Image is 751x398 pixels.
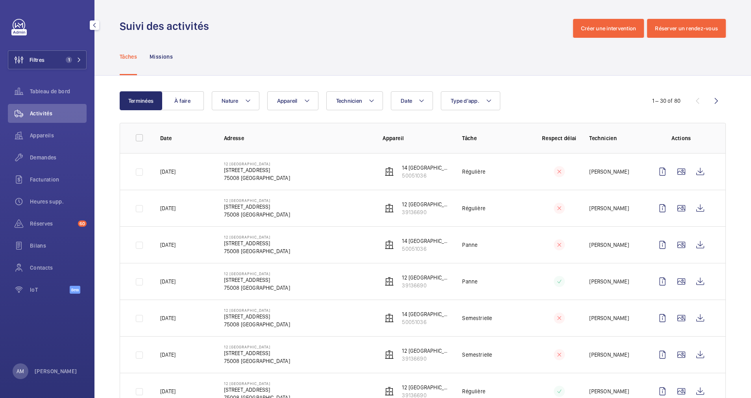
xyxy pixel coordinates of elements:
p: [STREET_ADDRESS] [224,166,290,174]
p: [DATE] [160,241,176,249]
span: Type d'app. [451,98,479,104]
p: 39136690 [402,355,449,363]
p: 12 [GEOGRAPHIC_DATA] [224,198,290,203]
p: [PERSON_NAME] [589,351,629,359]
img: elevator.svg [385,240,394,250]
p: 12 [GEOGRAPHIC_DATA] [402,274,449,281]
p: 50051036 [402,245,449,253]
p: [STREET_ADDRESS] [224,276,290,284]
button: Date [391,91,433,110]
span: Réserves [30,220,75,228]
p: 75008 [GEOGRAPHIC_DATA] [224,357,290,365]
p: Semestrielle [462,314,492,322]
p: [STREET_ADDRESS] [224,313,290,320]
span: Nature [222,98,239,104]
img: elevator.svg [385,277,394,286]
span: IoT [30,286,70,294]
p: Respect délai [542,134,577,142]
p: Tâche [462,134,529,142]
img: elevator.svg [385,313,394,323]
button: Nature [212,91,259,110]
p: [PERSON_NAME] [589,278,629,285]
p: [DATE] [160,314,176,322]
p: [PERSON_NAME] [589,204,629,212]
p: Régulière [462,387,485,395]
p: [DATE] [160,278,176,285]
span: Appareils [30,131,87,139]
p: 75008 [GEOGRAPHIC_DATA] [224,284,290,292]
p: [STREET_ADDRESS] [224,203,290,211]
p: [PERSON_NAME] [589,314,629,322]
div: 1 – 30 of 80 [652,97,681,105]
p: 12 [GEOGRAPHIC_DATA] [224,161,290,166]
p: [PERSON_NAME] [35,367,77,375]
button: Type d'app. [441,91,500,110]
span: Date [401,98,412,104]
p: 12 [GEOGRAPHIC_DATA] [402,383,449,391]
p: 12 [GEOGRAPHIC_DATA] [224,381,290,386]
p: 12 [GEOGRAPHIC_DATA] [224,271,290,276]
p: 39136690 [402,281,449,289]
img: elevator.svg [385,204,394,213]
p: [DATE] [160,168,176,176]
p: [PERSON_NAME] [589,168,629,176]
p: 75008 [GEOGRAPHIC_DATA] [224,320,290,328]
p: 39136690 [402,208,449,216]
button: Appareil [267,91,318,110]
img: elevator.svg [385,167,394,176]
img: elevator.svg [385,350,394,359]
span: Activités [30,109,87,117]
button: À faire [161,91,204,110]
p: Régulière [462,204,485,212]
span: Technicien [336,98,363,104]
p: 14 [GEOGRAPHIC_DATA] [402,164,449,172]
p: Panne [462,278,477,285]
button: Terminées [120,91,162,110]
p: 12 [GEOGRAPHIC_DATA] [402,200,449,208]
p: Semestrielle [462,351,492,359]
p: Adresse [224,134,370,142]
p: Date [160,134,211,142]
h1: Suivi des activités [120,19,214,33]
p: [STREET_ADDRESS] [224,239,290,247]
p: Tâches [120,53,137,61]
p: [STREET_ADDRESS] [224,349,290,357]
button: Réserver un rendez-vous [647,19,726,38]
p: 12 [GEOGRAPHIC_DATA] [224,308,290,313]
p: Régulière [462,168,485,176]
p: [PERSON_NAME] [589,387,629,395]
p: Panne [462,241,477,249]
p: 12 [GEOGRAPHIC_DATA] [224,235,290,239]
p: AM [17,367,24,375]
span: Heures supp. [30,198,87,205]
span: Facturation [30,176,87,183]
span: Beta [70,286,80,294]
span: 1 [66,57,72,63]
span: Tableau de bord [30,87,87,95]
p: 12 [GEOGRAPHIC_DATA] [402,347,449,355]
span: Bilans [30,242,87,250]
p: 75008 [GEOGRAPHIC_DATA] [224,174,290,182]
p: 12 [GEOGRAPHIC_DATA] [224,344,290,349]
p: [DATE] [160,387,176,395]
p: [PERSON_NAME] [589,241,629,249]
img: elevator.svg [385,387,394,396]
p: Technicien [589,134,640,142]
span: Filtres [30,56,44,64]
p: 75008 [GEOGRAPHIC_DATA] [224,211,290,218]
span: Appareil [277,98,298,104]
p: Missions [150,53,173,61]
p: 50051036 [402,318,449,326]
span: Contacts [30,264,87,272]
p: [DATE] [160,204,176,212]
p: 75008 [GEOGRAPHIC_DATA] [224,247,290,255]
p: [STREET_ADDRESS] [224,386,290,394]
p: 14 [GEOGRAPHIC_DATA] [402,237,449,245]
button: Filtres1 [8,50,87,69]
p: 14 [GEOGRAPHIC_DATA] [402,310,449,318]
button: Technicien [326,91,383,110]
button: Créer une intervention [573,19,644,38]
p: 50051036 [402,172,449,180]
p: Appareil [383,134,449,142]
p: [DATE] [160,351,176,359]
